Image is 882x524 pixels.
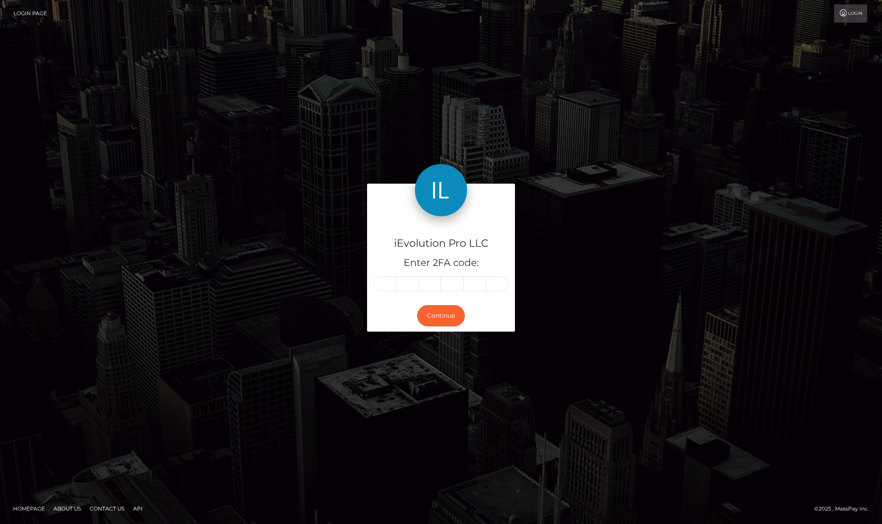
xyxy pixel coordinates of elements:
h4: iEvolution Pro LLC [374,236,508,251]
a: Homepage [10,502,48,515]
a: Login [834,4,867,23]
a: Login Page [13,4,47,23]
h5: Enter 2FA code: [374,256,508,270]
a: Contact Us [86,502,128,515]
a: About Us [50,502,84,515]
a: API [130,502,146,515]
img: iEvolution Pro LLC [415,164,467,216]
button: Continue [417,305,465,326]
div: © 2025 , MassPay Inc. [814,504,875,514]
